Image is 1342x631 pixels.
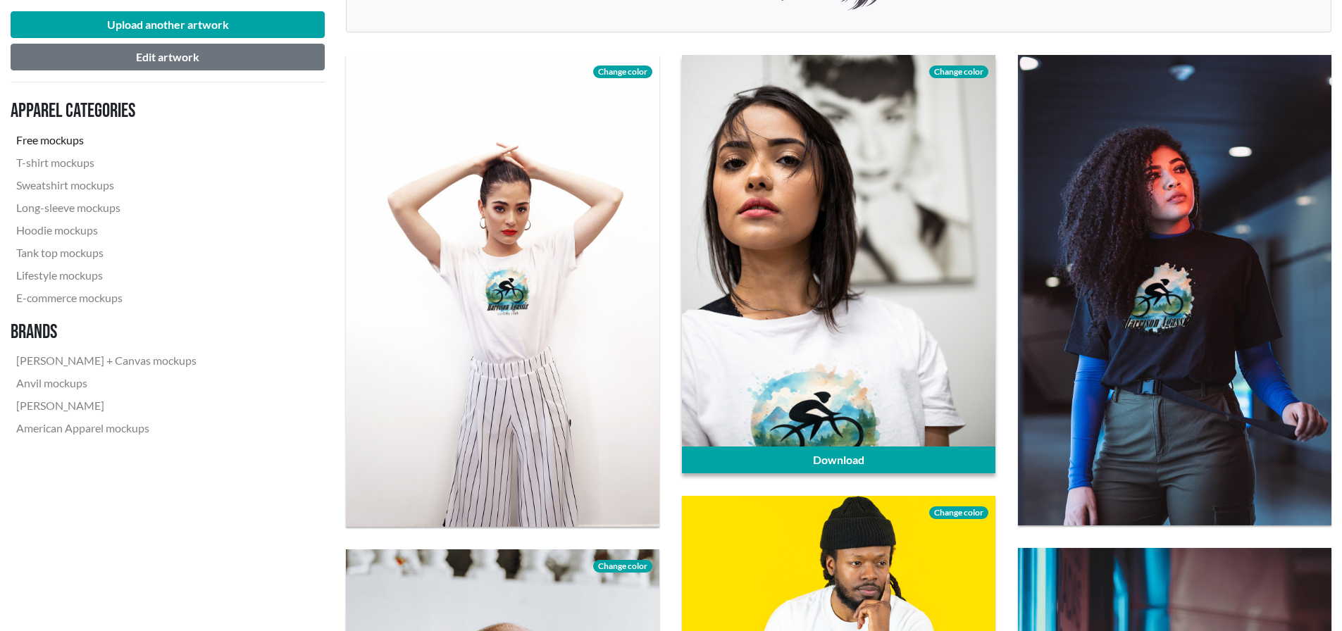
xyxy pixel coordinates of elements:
h3: Brands [11,320,202,344]
a: T-shirt mockups [11,151,202,174]
a: [PERSON_NAME] + Canvas mockups [11,349,202,372]
a: Tank top mockups [11,242,202,264]
a: Hoodie mockups [11,219,202,242]
span: Change color [593,65,652,78]
span: Change color [929,65,988,78]
a: American Apparel mockups [11,417,202,439]
button: Edit artwork [11,44,325,70]
span: Change color [593,560,652,573]
h3: Apparel categories [11,99,202,123]
a: Free mockups [11,129,202,151]
a: Download [682,446,995,473]
a: [PERSON_NAME] [11,394,202,417]
button: Upload another artwork [11,11,325,38]
a: Long-sleeve mockups [11,196,202,219]
a: Anvil mockups [11,372,202,394]
a: E-commerce mockups [11,287,202,309]
a: Lifestyle mockups [11,264,202,287]
a: Sweatshirt mockups [11,174,202,196]
span: Change color [929,506,988,519]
